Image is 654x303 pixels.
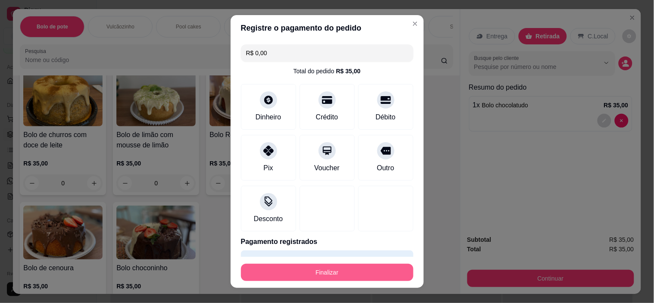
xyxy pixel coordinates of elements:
[314,163,340,173] div: Voucher
[408,17,422,31] button: Close
[256,112,282,122] div: Dinheiro
[263,163,273,173] div: Pix
[376,112,395,122] div: Débito
[246,44,408,62] input: Ex.: hambúrguer de cordeiro
[241,237,413,247] p: Pagamento registrados
[241,264,413,281] button: Finalizar
[336,67,361,75] div: R$ 35,00
[316,112,338,122] div: Crédito
[254,214,283,224] div: Desconto
[231,15,424,41] header: Registre o pagamento do pedido
[294,67,361,75] div: Total do pedido
[377,163,394,173] div: Outro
